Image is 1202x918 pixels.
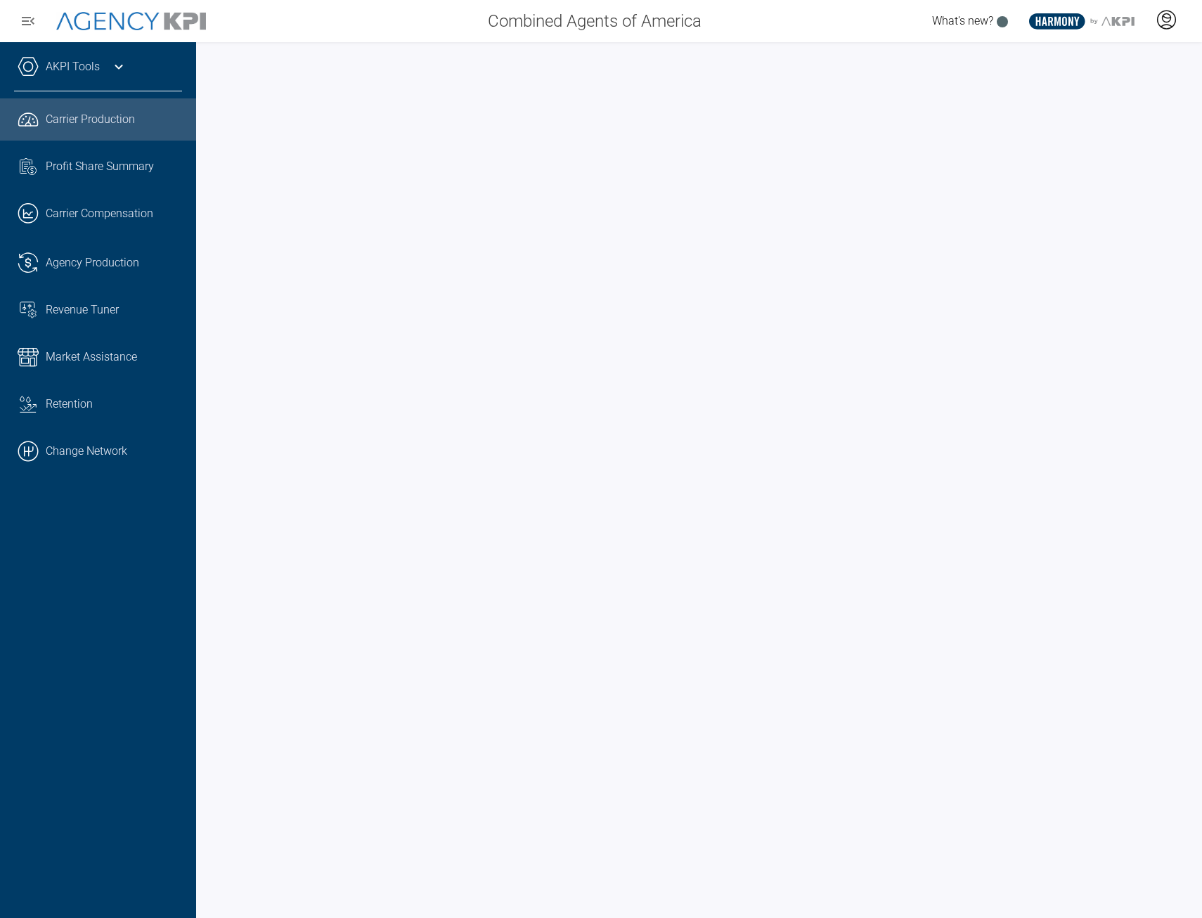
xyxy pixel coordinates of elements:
[46,349,137,366] span: Market Assistance
[46,254,139,271] span: Agency Production
[46,205,153,222] span: Carrier Compensation
[488,8,702,34] span: Combined Agents of America
[46,111,135,128] span: Carrier Production
[46,396,182,413] div: Retention
[46,158,154,175] span: Profit Share Summary
[56,12,206,31] img: AgencyKPI
[46,58,100,75] a: AKPI Tools
[46,302,119,318] span: Revenue Tuner
[932,14,993,27] span: What's new?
